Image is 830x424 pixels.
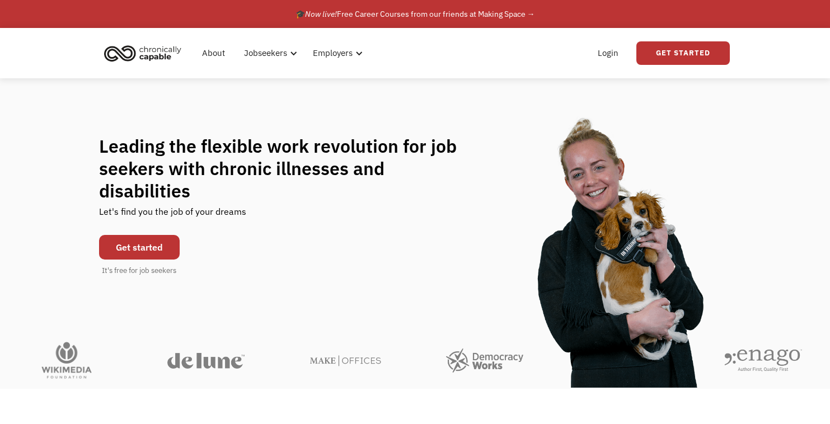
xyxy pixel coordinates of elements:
[244,46,287,60] div: Jobseekers
[195,35,232,71] a: About
[636,41,730,65] a: Get Started
[101,41,190,65] a: home
[237,35,301,71] div: Jobseekers
[99,202,246,229] div: Let's find you the job of your dreams
[102,265,176,276] div: It's free for job seekers
[591,35,625,71] a: Login
[99,235,180,260] a: Get started
[305,9,337,19] em: Now live!
[313,46,353,60] div: Employers
[296,7,535,21] div: 🎓 Free Career Courses from our friends at Making Space →
[306,35,366,71] div: Employers
[99,135,479,202] h1: Leading the flexible work revolution for job seekers with chronic illnesses and disabilities
[101,41,185,65] img: Chronically Capable logo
